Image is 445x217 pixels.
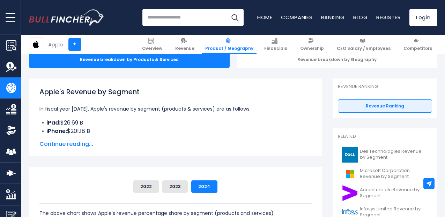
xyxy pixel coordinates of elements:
li: $201.18 B [39,127,312,135]
p: Related [338,134,432,140]
button: 2022 [133,180,159,193]
img: ACN logo [342,185,358,201]
a: + [68,38,81,51]
span: Accenture plc Revenue by Segment [360,187,428,199]
img: MSFT logo [342,166,358,182]
span: Competitors [403,46,432,51]
button: 2023 [162,180,188,193]
a: Product / Geography [202,35,257,54]
button: Search [226,9,244,26]
a: Go to homepage [29,9,104,25]
img: AAPL logo [29,38,43,51]
img: DELL logo [342,147,358,163]
span: Microsoft Corporation Revenue by Segment [360,168,428,180]
a: Ranking [321,14,345,21]
a: Ownership [297,35,327,54]
div: Revenue breakdown by Products & Services [29,51,230,68]
a: Revenue Ranking [338,99,432,113]
span: Dell Technologies Revenue by Segment [360,149,428,160]
span: Ownership [300,46,324,51]
b: iPhone: [46,127,67,135]
a: Financials [261,35,290,54]
a: Dell Technologies Revenue by Segment [338,145,432,164]
b: iPad: [46,119,60,127]
button: 2024 [191,180,217,193]
a: CEO Salary / Employees [334,35,394,54]
a: Revenue [172,35,198,54]
span: Continue reading... [39,140,312,148]
img: Ownership [6,125,16,136]
img: Bullfincher logo [29,9,104,25]
span: Financials [264,46,287,51]
h1: Apple's Revenue by Segment [39,87,312,97]
li: $26.69 B [39,119,312,127]
a: Companies [281,14,313,21]
span: Product / Geography [205,46,253,51]
a: Overview [139,35,165,54]
a: Login [409,9,437,26]
p: Revenue Ranking [338,84,432,90]
a: Competitors [400,35,435,54]
a: Blog [353,14,368,21]
a: Home [257,14,273,21]
a: Microsoft Corporation Revenue by Segment [338,164,432,184]
span: CEO Salary / Employees [337,46,391,51]
a: Register [376,14,401,21]
div: Revenue breakdown by Geography [237,51,437,68]
p: In fiscal year [DATE], Apple's revenue by segment (products & services) are as follows: [39,105,312,113]
span: Overview [142,46,162,51]
span: Revenue [175,46,194,51]
div: Apple [48,40,63,48]
a: Accenture plc Revenue by Segment [338,184,432,203]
